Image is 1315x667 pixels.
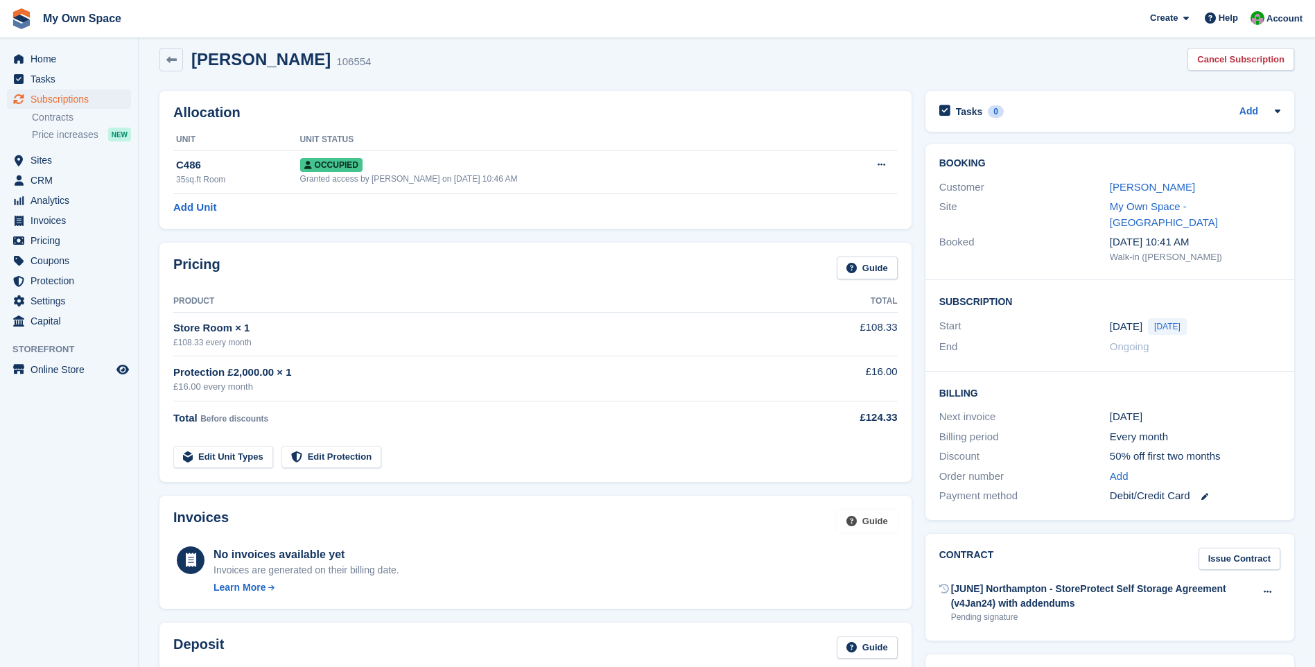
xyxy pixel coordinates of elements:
[1110,319,1142,335] time: 2025-09-05 00:00:00 UTC
[200,414,268,424] span: Before discounts
[173,291,787,313] th: Product
[1187,48,1294,71] a: Cancel Subscription
[1219,11,1238,25] span: Help
[7,211,131,230] a: menu
[176,157,300,173] div: C486
[173,412,198,424] span: Total
[939,234,1110,263] div: Booked
[173,320,787,336] div: Store Room × 1
[1110,409,1280,425] div: [DATE]
[214,546,399,563] div: No invoices available yet
[1266,12,1303,26] span: Account
[939,449,1110,465] div: Discount
[173,200,216,216] a: Add Unit
[1239,104,1258,120] a: Add
[7,49,131,69] a: menu
[7,271,131,291] a: menu
[951,582,1255,611] div: [JUNE] Northampton - StoreProtect Self Storage Agreement (v4Jan24) with addendums
[37,7,127,30] a: My Own Space
[1150,11,1178,25] span: Create
[939,409,1110,425] div: Next invoice
[7,89,131,109] a: menu
[7,291,131,311] a: menu
[951,611,1255,623] div: Pending signature
[32,111,131,124] a: Contracts
[939,180,1110,196] div: Customer
[31,311,114,331] span: Capital
[214,580,399,595] a: Learn More
[1110,181,1195,193] a: [PERSON_NAME]
[300,158,363,172] span: Occupied
[31,211,114,230] span: Invoices
[336,54,371,70] div: 106554
[939,339,1110,355] div: End
[939,318,1110,335] div: Start
[7,150,131,170] a: menu
[939,199,1110,230] div: Site
[939,548,994,571] h2: Contract
[31,291,114,311] span: Settings
[787,291,898,313] th: Total
[787,410,898,426] div: £124.33
[31,171,114,190] span: CRM
[31,191,114,210] span: Analytics
[837,510,898,532] a: Guide
[31,150,114,170] span: Sites
[32,127,131,142] a: Price increases NEW
[7,311,131,331] a: menu
[7,191,131,210] a: menu
[939,294,1280,308] h2: Subscription
[173,365,787,381] div: Protection £2,000.00 × 1
[31,69,114,89] span: Tasks
[173,446,273,469] a: Edit Unit Types
[939,158,1280,169] h2: Booking
[281,446,381,469] a: Edit Protection
[1110,234,1280,250] div: [DATE] 10:41 AM
[114,361,131,378] a: Preview store
[1110,449,1280,465] div: 50% off first two months
[173,129,300,151] th: Unit
[956,105,983,118] h2: Tasks
[173,336,787,349] div: £108.33 every month
[837,257,898,279] a: Guide
[191,50,331,69] h2: [PERSON_NAME]
[1110,250,1280,264] div: Walk-in ([PERSON_NAME])
[173,380,787,394] div: £16.00 every month
[173,257,220,279] h2: Pricing
[988,105,1004,118] div: 0
[7,69,131,89] a: menu
[11,8,32,29] img: stora-icon-8386f47178a22dfd0bd8f6a31ec36ba5ce8667c1dd55bd0f319d3a0aa187defe.svg
[1110,469,1129,485] a: Add
[31,360,114,379] span: Online Store
[31,89,114,109] span: Subscriptions
[173,510,229,532] h2: Invoices
[1148,318,1187,335] span: [DATE]
[214,580,265,595] div: Learn More
[31,231,114,250] span: Pricing
[939,488,1110,504] div: Payment method
[7,251,131,270] a: menu
[1110,200,1218,228] a: My Own Space - [GEOGRAPHIC_DATA]
[32,128,98,141] span: Price increases
[837,636,898,659] a: Guide
[1251,11,1264,25] img: Paula Harris
[173,636,224,659] h2: Deposit
[7,360,131,379] a: menu
[7,231,131,250] a: menu
[108,128,131,141] div: NEW
[176,173,300,186] div: 35sq.ft Room
[1110,340,1149,352] span: Ongoing
[1110,429,1280,445] div: Every month
[1110,488,1280,504] div: Debit/Credit Card
[31,49,114,69] span: Home
[31,271,114,291] span: Protection
[300,173,828,185] div: Granted access by [PERSON_NAME] on [DATE] 10:46 AM
[7,171,131,190] a: menu
[173,105,898,121] h2: Allocation
[939,469,1110,485] div: Order number
[12,343,138,356] span: Storefront
[300,129,828,151] th: Unit Status
[214,563,399,578] div: Invoices are generated on their billing date.
[787,312,898,356] td: £108.33
[939,429,1110,445] div: Billing period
